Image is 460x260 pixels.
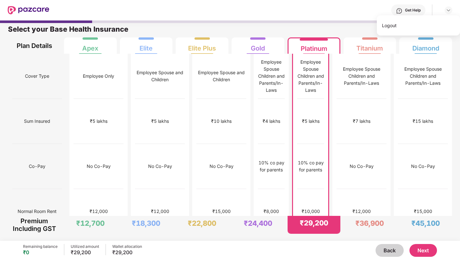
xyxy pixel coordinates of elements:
[300,218,328,227] div: ₹29,200
[139,39,153,52] div: Elite
[82,39,98,52] div: Apex
[188,39,216,52] div: Elite Plus
[297,159,324,173] div: 10% co pay for parents
[151,118,169,125] div: ₹5 lakhs
[196,69,246,83] div: Employee Spouse and Children
[23,249,58,256] div: ₹0
[211,118,232,125] div: ₹10 lakhs
[264,208,279,215] div: ₹8,000
[356,39,383,52] div: Titanium
[90,208,108,215] div: ₹12,000
[8,25,452,37] div: Select your Base Health Insurance
[411,163,435,170] div: No Co-Pay
[112,244,142,249] div: Wallet allocation
[83,73,114,80] div: Employee Only
[76,219,105,228] div: ₹12,700
[258,59,285,94] div: Employee Spouse Children and Parents/In-Laws
[263,118,280,125] div: ₹4 lakhs
[355,219,384,228] div: ₹36,900
[12,216,57,234] div: Premium Including GST
[414,208,432,215] div: ₹15,000
[87,163,111,170] div: No Co-Pay
[29,160,45,172] span: Co-Pay
[135,69,185,83] div: Employee Spouse and Children
[90,118,107,125] div: ₹5 lakhs
[446,8,451,13] img: svg+xml;base64,PHN2ZyBpZD0iRHJvcGRvd24tMzJ4MzIiIHhtbG5zPSJodHRwOi8vd3d3LnczLm9yZy8yMDAwL3N2ZyIgd2...
[244,219,272,228] div: ₹24,400
[71,244,99,249] div: Utilized amount
[350,163,374,170] div: No Co-Pay
[212,208,231,215] div: ₹15,000
[297,59,324,94] div: Employee Spouse Children and Parents/In-Laws
[210,163,234,170] div: No Co-Pay
[258,159,285,173] div: 10% co pay for parents
[302,118,320,125] div: ₹5 lakhs
[353,208,371,215] div: ₹12,000
[302,208,320,215] div: ₹10,000
[23,244,58,249] div: Remaining balance
[353,118,370,125] div: ₹7 lakhs
[71,249,99,256] div: ₹29,200
[377,19,460,32] div: Logout
[413,118,433,125] div: ₹15 lakhs
[396,8,402,14] img: svg+xml;base64,PHN2ZyBpZD0iSGVscC0zMngzMiIgeG1sbnM9Imh0dHA6Ly93d3cudzMub3JnLzIwMDAvc3ZnIiB3aWR0aD...
[132,219,160,228] div: ₹18,300
[251,39,265,52] div: Gold
[412,39,439,52] div: Diamond
[411,219,440,228] div: ₹45,100
[398,66,448,87] div: Employee Spouse Children and Parents/In-Laws
[188,219,216,228] div: ₹22,800
[8,6,49,14] img: New Pazcare Logo
[409,244,437,257] button: Next
[405,8,421,13] div: Get Help
[25,70,49,82] span: Cover Type
[151,208,169,215] div: ₹12,000
[148,163,172,170] div: No Co-Pay
[376,244,404,257] button: Back
[24,115,50,127] span: Sum Insured
[301,40,327,52] div: Platinum
[337,66,386,87] div: Employee Spouse Children and Parents/In-Laws
[18,205,57,217] span: Normal Room Rent
[12,37,57,54] div: Plan Details
[112,249,142,256] div: ₹29,200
